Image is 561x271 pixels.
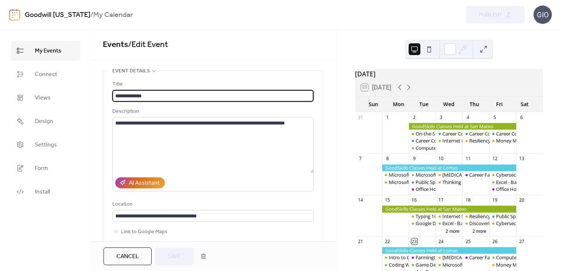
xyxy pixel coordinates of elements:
div: Excel - Basics [442,220,471,227]
div: 10 [438,156,444,162]
div: GoodSkills Classes Held at Lomas [382,247,516,254]
div: Career Fair - [GEOGRAPHIC_DATA] [469,171,544,178]
div: Description [112,107,312,116]
div: Career Fair - [GEOGRAPHIC_DATA] [469,254,544,261]
div: 3 [438,114,444,120]
div: Discovering Data [469,220,507,227]
div: 26 [492,238,498,245]
a: Events [103,37,128,53]
span: Form [35,164,48,173]
div: GoodSkills Classes Held at Lomas [382,165,516,171]
div: Mon [386,97,411,112]
div: Public Speaking Intro [416,179,462,185]
div: Sun [361,97,386,112]
div: Internet Basics [442,213,475,220]
div: 11 [465,156,471,162]
div: Money Management [489,261,516,268]
div: 23 [411,238,417,245]
div: 8 [384,156,391,162]
div: Resiliency [462,137,489,144]
div: Computer Basics [416,145,453,151]
div: Career Compass West: Your New Job [489,130,516,137]
a: Connect [11,64,80,84]
a: Goodwill [US_STATE] [25,8,90,22]
b: / [90,8,93,22]
div: 31 [357,114,363,120]
div: Resiliency Workshop [469,213,514,220]
div: 24 [438,238,444,245]
div: Farmington Career Fair [416,254,466,261]
div: Resiliency [469,137,491,144]
button: AI Assistant [115,177,165,188]
div: Microsoft Outlook [435,261,462,268]
div: Coding Workshop [382,261,409,268]
div: Intro to Coding [389,254,422,261]
div: Microsoft Word [389,171,423,178]
div: Office Hours [416,186,443,192]
div: Coding Workshop [389,261,428,268]
a: My Events [11,41,80,61]
div: 25 [465,238,471,245]
div: Stress Management Workshop [435,254,462,261]
div: Microsoft Outlook [442,261,482,268]
div: 21 [357,238,363,245]
div: Google Docs [416,220,444,227]
span: Settings [35,141,57,149]
div: Typing 101 [409,213,435,220]
div: 14 [357,197,363,203]
div: Cybersecurity [496,220,526,227]
div: Career Compass East: Resume/Applying [435,130,462,137]
div: Office Hours [409,186,435,192]
div: Excel - Basics [496,179,524,185]
div: 22 [384,238,391,245]
div: Office Hours [489,186,516,192]
div: Career Fair - Albuquerque [462,171,489,178]
div: GIO [533,6,552,24]
div: Office Hours [496,186,524,192]
div: [DATE] [355,69,543,79]
div: Internet Basics [435,137,462,144]
a: Settings [11,135,80,155]
div: Internet Basics [435,213,462,220]
a: Views [11,88,80,108]
div: Microsoft Explorer [416,171,456,178]
div: Microsoft Word [382,171,409,178]
div: Discovering Data [462,220,489,227]
div: 1 [384,114,391,120]
div: Excel - Basics [489,179,516,185]
div: Game Development [409,261,435,268]
div: Money Management [496,137,542,144]
div: Typing 101 [416,213,440,220]
span: Link to Google Maps [121,228,167,236]
div: [MEDICAL_DATA] [442,171,480,178]
div: Cybersecurity [496,171,526,178]
div: Public Speaking Intro [409,179,435,185]
span: Event details [112,67,150,76]
div: Sat [512,97,537,112]
div: Public Speaking Intro [496,213,542,220]
div: On-the-Spot Hiring Fair [416,130,466,137]
div: 5 [492,114,498,120]
a: Install [11,182,80,202]
div: Location [112,200,312,209]
div: On-the-Spot Hiring Fair [409,130,435,137]
div: AI Assistant [129,179,160,188]
img: logo [9,9,20,21]
div: Thinking Critically [435,179,462,185]
span: Views [35,94,51,102]
div: Fri [487,97,512,112]
div: 18 [465,197,471,203]
div: 15 [384,197,391,203]
div: 19 [492,197,498,203]
div: 13 [518,156,525,162]
span: Design [35,117,53,126]
div: Computer Basics [496,254,533,261]
div: 9 [411,156,417,162]
div: Title [112,80,312,89]
div: Tue [411,97,437,112]
div: 6 [518,114,525,120]
span: Install [35,188,50,196]
div: Thinking Critically [442,179,481,185]
div: [MEDICAL_DATA] Workshop [442,254,504,261]
div: Career Compass South: Interviewing [462,130,489,137]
